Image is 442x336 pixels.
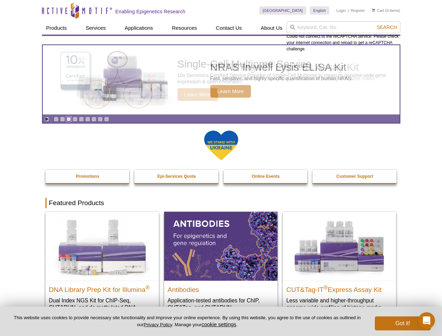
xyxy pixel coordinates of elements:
img: All Antibodies [164,212,278,280]
a: English [310,6,329,15]
span: Learn More [177,88,218,101]
strong: Promotions [76,174,99,179]
p: This website uses cookies to provide necessary site functionality and improve your online experie... [11,315,363,328]
img: We Stand With Ukraine [204,130,239,161]
a: Contact Us [212,21,246,35]
a: Go to slide 3 [66,117,71,122]
button: cookie settings [202,321,236,327]
a: Epi-Services Quote [134,170,219,183]
a: About Us [257,21,287,35]
strong: Epi-Services Quote [157,174,196,179]
h2: DNA Library Prep Kit for Illumina [49,283,155,293]
a: All Antibodies Antibodies Application-tested antibodies for ChIP, CUT&Tag, and CUT&RUN. [164,212,278,318]
sup: ® [324,284,328,290]
a: Go to slide 8 [98,117,103,122]
h2: Single-Cell Multiome Service [177,59,396,69]
a: [GEOGRAPHIC_DATA] [259,6,307,15]
a: Register [351,8,365,13]
a: Customer Support [313,170,397,183]
iframe: Intercom live chat [418,312,435,329]
a: Go to slide 6 [85,117,90,122]
div: Could not connect to the reCAPTCHA service. Please check your internet connection and reload to g... [287,21,400,52]
a: Single-Cell Multiome Service Single-Cell Multiome Service 10x Genomics Certified Service Provider... [43,45,400,114]
h2: Featured Products [45,198,397,208]
li: | [348,6,349,15]
a: Login [336,8,346,13]
button: Got it! [375,316,431,330]
span: Search [377,24,397,30]
li: (0 items) [372,6,400,15]
p: Less variable and higher-throughput genome-wide profiling of histone marks​. [286,297,393,311]
a: Go to slide 4 [72,117,78,122]
article: Single-Cell Multiome Service [43,45,400,114]
strong: Online Events [252,174,280,179]
a: Toggle autoplay [44,117,49,122]
a: Cart [372,8,384,13]
a: Applications [120,21,157,35]
a: Online Events [224,170,308,183]
img: Your Cart [372,8,375,12]
a: Go to slide 7 [91,117,97,122]
a: Services [82,21,110,35]
img: Single-Cell Multiome Service [54,48,159,112]
a: DNA Library Prep Kit for Illumina DNA Library Prep Kit for Illumina® Dual Index NGS Kit for ChIP-... [45,212,159,325]
input: Keyword, Cat. No. [287,21,400,33]
sup: ® [146,284,150,290]
p: 10x Genomics Certified Service Provider of Single-Cell Multiome to measure genome-wide gene expre... [177,72,396,85]
a: Resources [168,21,201,35]
a: Go to slide 2 [60,117,65,122]
button: Search [374,24,399,30]
a: Go to slide 5 [79,117,84,122]
a: Go to slide 9 [104,117,109,122]
h2: Antibodies [168,283,274,293]
a: Privacy Policy [143,322,172,327]
a: Products [42,21,71,35]
p: Application-tested antibodies for ChIP, CUT&Tag, and CUT&RUN. [168,297,274,311]
a: CUT&Tag-IT® Express Assay Kit CUT&Tag-IT®Express Assay Kit Less variable and higher-throughput ge... [283,212,396,318]
strong: Customer Support [336,174,373,179]
img: DNA Library Prep Kit for Illumina [45,212,159,280]
a: Promotions [45,170,130,183]
h2: CUT&Tag-IT Express Assay Kit [286,283,393,293]
a: Go to slide 1 [54,117,59,122]
img: CUT&Tag-IT® Express Assay Kit [283,212,396,280]
p: Dual Index NGS Kit for ChIP-Seq, CUT&RUN, and ds methylated DNA assays. [49,297,155,318]
h2: Enabling Epigenetics Research [115,8,185,15]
